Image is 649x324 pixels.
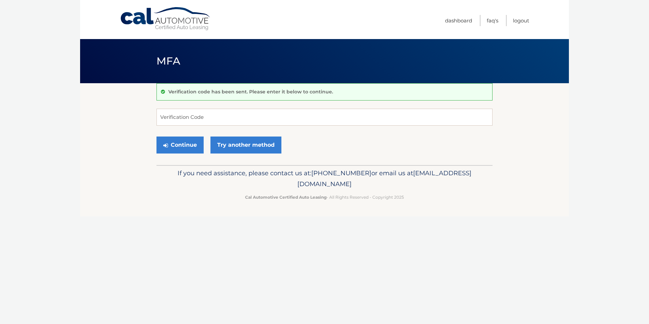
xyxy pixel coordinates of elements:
a: FAQ's [487,15,498,26]
a: Logout [513,15,529,26]
p: Verification code has been sent. Please enter it below to continue. [168,89,333,95]
button: Continue [156,137,204,154]
a: Cal Automotive [120,7,211,31]
a: Try another method [210,137,281,154]
strong: Cal Automotive Certified Auto Leasing [245,195,327,200]
span: [EMAIL_ADDRESS][DOMAIN_NAME] [297,169,471,188]
p: If you need assistance, please contact us at: or email us at [161,168,488,190]
input: Verification Code [156,109,493,126]
a: Dashboard [445,15,472,26]
p: - All Rights Reserved - Copyright 2025 [161,194,488,201]
span: MFA [156,55,180,67]
span: [PHONE_NUMBER] [311,169,371,177]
